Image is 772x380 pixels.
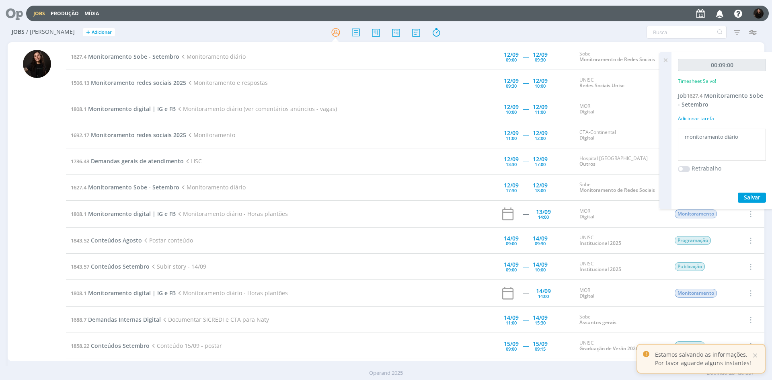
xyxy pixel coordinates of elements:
[71,316,86,323] span: 1688.7
[523,157,529,165] span: -----
[753,6,764,21] button: S
[176,105,337,113] span: Monitoramento diário (ver comentários anúncios - vagas)
[535,267,546,272] div: 10:00
[91,79,186,86] span: Monitoramento redes sociais 2025
[538,294,549,298] div: 14:00
[535,320,546,325] div: 15:30
[675,289,717,298] span: Monitoramento
[142,236,193,244] span: Postar conteúdo
[88,183,179,191] span: Monitoramento Sobe - Setembro
[506,162,517,166] div: 13:30
[506,84,517,88] div: 09:30
[179,183,246,191] span: Monitoramento diário
[504,130,519,136] div: 12/09
[754,8,764,18] img: S
[506,136,517,140] div: 11:00
[71,263,150,270] a: 1843.57Conteúdos Setembro
[71,183,179,191] a: 1627.4Monitoramento Sobe - Setembro
[71,157,184,165] a: 1736.43Demandas gerais de atendimento
[744,193,760,201] span: Salvar
[523,236,529,244] span: -----
[71,184,86,191] span: 1627.4
[504,183,519,188] div: 12/09
[71,105,176,113] a: 1808.1Monitoramento digital | IG e FB
[504,262,519,267] div: 14/09
[71,342,89,349] span: 1858.22
[579,261,662,273] div: UNISC
[533,78,548,84] div: 12/09
[161,316,269,323] span: Documentar SICREDI e CTA para Naty
[579,319,616,326] a: Assuntos gerais
[579,314,662,326] div: Sobe
[26,29,75,35] span: / [PERSON_NAME]
[523,316,529,323] span: -----
[84,10,99,17] a: Mídia
[88,53,179,60] span: Monitoramento Sobe - Setembro
[738,193,766,203] button: Salvar
[186,79,268,86] span: Monitoramento e respostas
[579,108,594,115] a: Digital
[523,342,529,349] span: -----
[579,156,662,167] div: Hospital [GEOGRAPHIC_DATA]
[533,236,548,241] div: 14/09
[506,58,517,62] div: 09:00
[71,210,176,218] a: 1808.1Monitoramento digital | IG e FB
[579,213,594,220] a: Digital
[71,79,89,86] span: 1506.13
[533,262,548,267] div: 14/09
[71,342,150,349] a: 1858.22Conteúdos Setembro
[92,30,112,35] span: Adicionar
[23,50,51,78] img: S
[506,241,517,246] div: 09:00
[91,131,186,139] span: Monitoramento redes sociais 2025
[523,105,529,113] span: -----
[523,290,529,296] div: -----
[504,341,519,347] div: 15/09
[12,29,25,35] span: Jobs
[71,263,89,270] span: 1843.57
[83,28,115,37] button: +Adicionar
[579,103,662,115] div: MOR
[678,92,763,108] span: Monitoramento Sobe - Setembro
[523,263,529,270] span: -----
[523,183,529,191] span: -----
[504,78,519,84] div: 12/09
[88,105,176,113] span: Monitoramento digital | IG e FB
[33,10,45,17] a: Jobs
[675,236,711,245] span: Programação
[71,289,176,297] a: 1808.1Monitoramento digital | IG e FB
[579,292,594,299] a: Digital
[88,316,161,323] span: Demandas Internas Digital
[506,188,517,193] div: 17:30
[678,92,763,108] a: Job1627.4Monitoramento Sobe - Setembro
[51,10,79,17] a: Produção
[31,10,47,17] button: Jobs
[535,110,546,114] div: 11:00
[579,182,662,193] div: Sobe
[506,110,517,114] div: 10:00
[523,53,529,60] span: -----
[655,350,751,367] p: Estamos salvando as informações. Por favor aguarde alguns instantes!
[533,156,548,162] div: 12/09
[504,52,519,58] div: 12/09
[186,131,235,139] span: Monitoramento
[88,210,176,218] span: Monitoramento digital | IG e FB
[523,131,529,139] span: -----
[579,160,595,167] a: Outros
[86,28,90,37] span: +
[647,26,727,39] input: Busca
[91,263,150,270] span: Conteúdos Setembro
[579,134,594,141] a: Digital
[579,56,655,63] a: Monitoramento de Redes Sociais
[176,210,288,218] span: Monitoramento diário - Horas plantões
[535,58,546,62] div: 09:30
[535,188,546,193] div: 18:00
[506,320,517,325] div: 11:00
[533,315,548,320] div: 14/09
[692,164,721,173] label: Retrabalho
[71,53,86,60] span: 1627.4
[71,53,179,60] a: 1627.4Monitoramento Sobe - Setembro
[533,130,548,136] div: 12/09
[535,84,546,88] div: 10:00
[506,347,517,351] div: 09:00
